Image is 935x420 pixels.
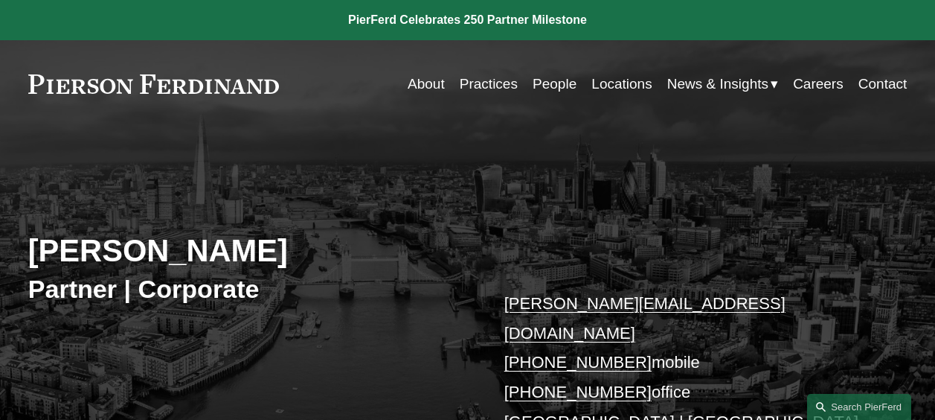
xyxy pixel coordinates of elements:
a: Careers [793,70,844,98]
a: [PHONE_NUMBER] [504,383,652,401]
a: [PHONE_NUMBER] [504,353,652,372]
h3: Partner | Corporate [28,273,468,305]
a: Locations [591,70,652,98]
a: folder dropdown [667,70,778,98]
span: News & Insights [667,71,768,97]
a: Search this site [807,394,911,420]
h2: [PERSON_NAME] [28,232,468,270]
a: Practices [460,70,518,98]
a: People [533,70,576,98]
a: [PERSON_NAME][EMAIL_ADDRESS][DOMAIN_NAME] [504,294,785,343]
a: Contact [858,70,907,98]
a: About [408,70,445,98]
